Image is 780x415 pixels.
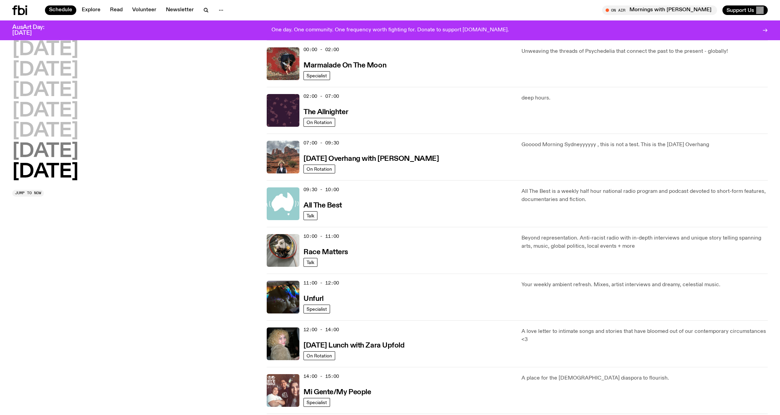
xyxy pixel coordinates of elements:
[267,47,299,80] img: Tommy - Persian Rug
[303,107,348,116] a: The Allnighter
[521,47,768,56] p: Unweaving the threads of Psychedelia that connect the past to the present - globally!
[521,327,768,344] p: A love letter to intimate songs and stories that have bloomed out of our contemporary circumstanc...
[12,163,78,182] button: [DATE]
[307,73,327,78] span: Specialist
[162,5,198,15] a: Newsletter
[303,295,323,303] h3: Unfurl
[722,5,768,15] button: Support Us
[521,187,768,204] p: All The Best is a weekly half hour national radio program and podcast devoted to short-form featu...
[45,5,76,15] a: Schedule
[15,191,41,195] span: Jump to now
[727,7,754,13] span: Support Us
[303,201,342,209] a: All The Best
[12,40,78,59] button: [DATE]
[303,389,371,396] h3: Mi Gente/My People
[12,122,78,141] button: [DATE]
[12,61,78,80] button: [DATE]
[307,120,332,125] span: On Rotation
[303,258,317,267] a: Talk
[303,326,339,333] span: 12:00 - 14:00
[303,154,439,163] a: [DATE] Overhang with [PERSON_NAME]
[303,62,386,69] h3: Marmalade On The Moon
[602,5,717,15] button: On AirMornings with [PERSON_NAME]
[303,280,339,286] span: 11:00 - 12:00
[303,202,342,209] h3: All The Best
[271,27,509,33] p: One day. One community. One frequency worth fighting for. Donate to support [DOMAIN_NAME].
[12,142,78,161] button: [DATE]
[303,93,339,99] span: 02:00 - 07:00
[303,387,371,396] a: Mi Gente/My People
[303,61,386,69] a: Marmalade On The Moon
[307,166,332,171] span: On Rotation
[267,234,299,267] img: A photo of the Race Matters team taken in a rear view or "blindside" mirror. A bunch of people of...
[303,186,339,193] span: 09:30 - 10:00
[521,374,768,382] p: A place for the [DEMOGRAPHIC_DATA] diaspora to flourish.
[303,109,348,116] h3: The Allnighter
[303,118,335,127] a: On Rotation
[303,155,439,163] h3: [DATE] Overhang with [PERSON_NAME]
[521,281,768,289] p: Your weekly ambient refresh. Mixes, artist interviews and dreamy, celestial music.
[303,373,339,380] span: 14:00 - 15:00
[12,190,44,197] button: Jump to now
[267,281,299,313] img: A piece of fabric is pierced by sewing pins with different coloured heads, a rainbow light is cas...
[303,294,323,303] a: Unfurl
[303,342,404,349] h3: [DATE] Lunch with Zara Upfold
[307,306,327,311] span: Specialist
[12,81,78,100] button: [DATE]
[303,247,348,256] a: Race Matters
[307,260,314,265] span: Talk
[78,5,105,15] a: Explore
[521,94,768,102] p: deep hours.
[303,341,404,349] a: [DATE] Lunch with Zara Upfold
[12,102,78,121] button: [DATE]
[307,353,332,358] span: On Rotation
[303,305,330,313] a: Specialist
[303,46,339,53] span: 00:00 - 02:00
[303,398,330,407] a: Specialist
[12,25,56,36] h3: AusArt Day: [DATE]
[303,140,339,146] span: 07:00 - 09:30
[521,141,768,149] p: Gooood Morning Sydneyyyyyy , this is not a test. This is the [DATE] Overhang
[303,233,339,240] span: 10:00 - 11:00
[267,327,299,360] img: A digital camera photo of Zara looking to her right at the camera, smiling. She is wearing a ligh...
[521,234,768,250] p: Beyond representation. Anti-racist radio with in-depth interviews and unique story telling spanni...
[303,71,330,80] a: Specialist
[303,165,335,173] a: On Rotation
[307,213,314,218] span: Talk
[303,351,335,360] a: On Rotation
[303,249,348,256] h3: Race Matters
[303,211,317,220] a: Talk
[106,5,127,15] a: Read
[128,5,160,15] a: Volunteer
[307,400,327,405] span: Specialist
